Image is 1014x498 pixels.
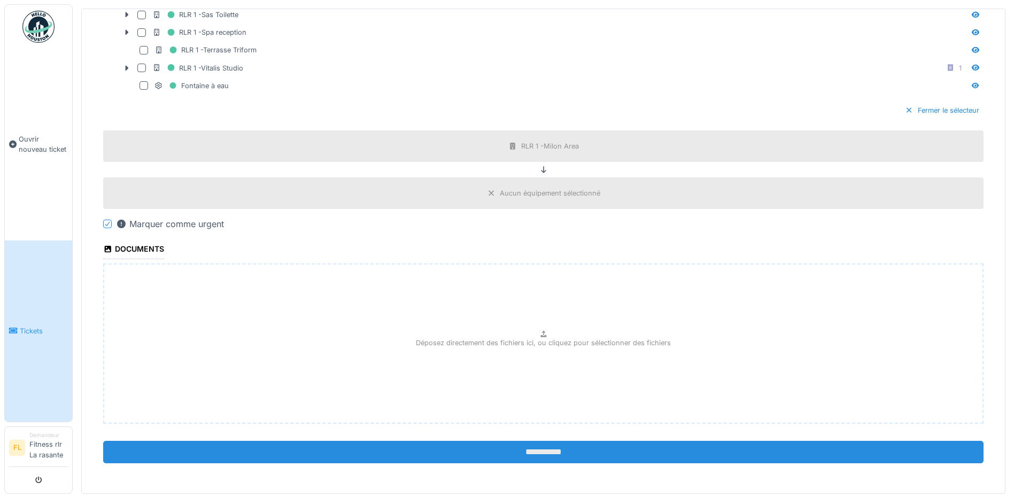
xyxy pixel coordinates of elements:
div: Documents [103,241,164,259]
p: Déposez directement des fichiers ici, ou cliquez pour sélectionner des fichiers [416,338,671,348]
div: Fontaine à eau [154,79,229,92]
a: FL DemandeurFitness rlr La rasante [9,431,68,467]
a: Ouvrir nouveau ticket [5,49,72,240]
div: RLR 1 -Milon Area [521,141,579,151]
li: Fitness rlr La rasante [29,431,68,464]
span: Tickets [20,326,68,336]
div: Marquer comme urgent [116,217,224,230]
div: RLR 1 -Vitalis Studio [152,61,243,75]
div: RLR 1 -Spa reception [152,26,246,39]
a: Tickets [5,240,72,422]
div: Fermer le sélecteur [901,103,984,118]
img: Badge_color-CXgf-gQk.svg [22,11,55,43]
li: FL [9,440,25,456]
div: RLR 1 -Terrasse Triform [154,43,257,57]
div: Aucun équipement sélectionné [500,188,600,198]
div: 1 [959,63,962,73]
div: RLR 1 -Sas Toilette [152,8,238,21]
span: Ouvrir nouveau ticket [19,134,68,154]
div: Demandeur [29,431,68,439]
